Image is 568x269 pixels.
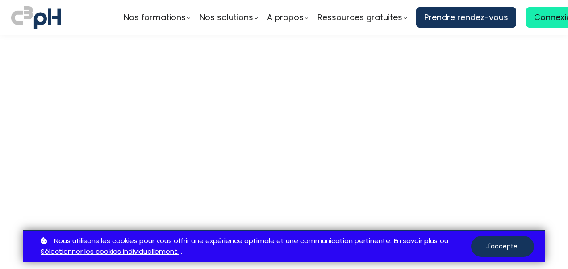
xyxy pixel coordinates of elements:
[416,7,516,28] a: Prendre rendez-vous
[54,235,392,247] span: Nous utilisons les cookies pour vous offrir une expérience optimale et une communication pertinente.
[38,235,471,258] p: ou .
[394,235,438,247] a: En savoir plus
[11,4,61,30] img: logo C3PH
[124,11,186,24] span: Nos formations
[200,11,253,24] span: Nos solutions
[424,11,508,24] span: Prendre rendez-vous
[267,11,304,24] span: A propos
[317,11,402,24] span: Ressources gratuites
[41,246,179,257] a: Sélectionner les cookies individuellement.
[471,236,534,257] button: J'accepte.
